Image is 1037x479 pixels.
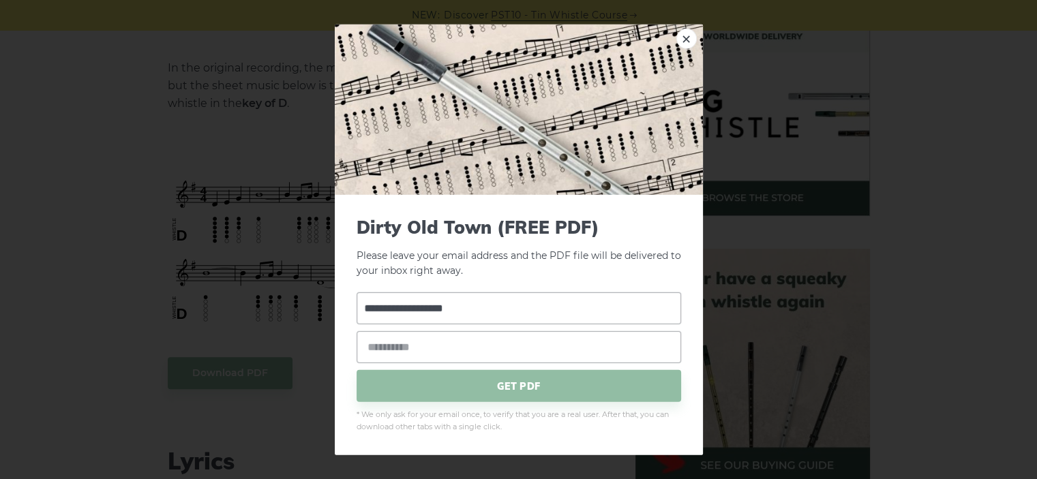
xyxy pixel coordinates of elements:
[357,409,681,433] span: * We only ask for your email once, to verify that you are a real user. After that, you can downlo...
[676,28,697,48] a: ×
[357,216,681,237] span: Dirty Old Town (FREE PDF)
[335,24,703,194] img: Tin Whistle Tab Preview
[357,370,681,402] span: GET PDF
[357,216,681,279] p: Please leave your email address and the PDF file will be delivered to your inbox right away.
